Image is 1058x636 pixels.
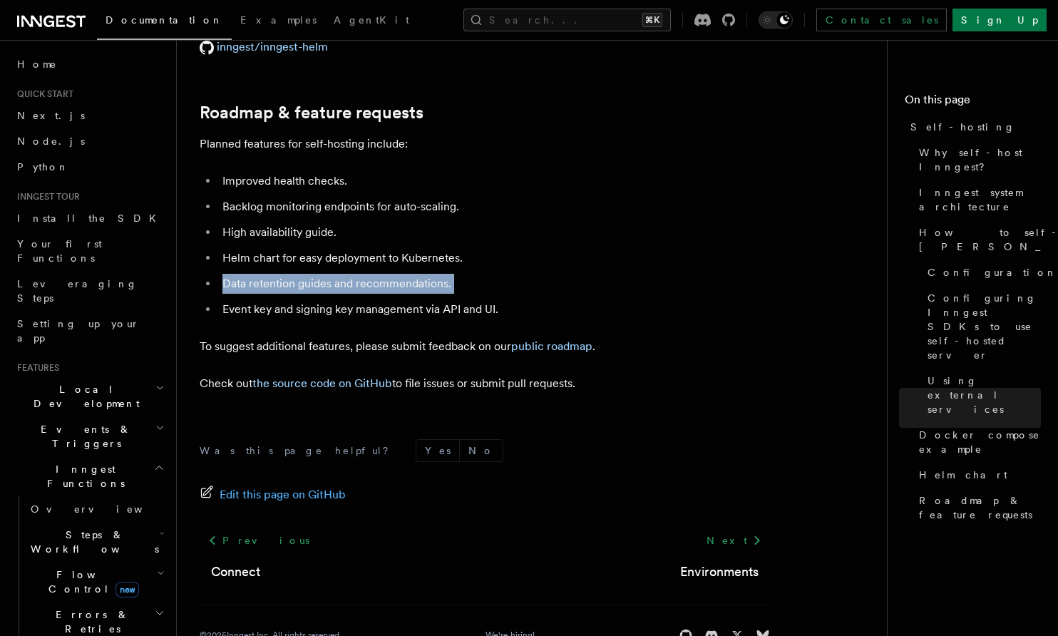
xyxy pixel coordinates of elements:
button: Steps & Workflows [25,522,168,562]
span: Setting up your app [17,318,140,344]
span: Using external services [928,374,1041,416]
button: Events & Triggers [11,416,168,456]
a: Roadmap & feature requests [913,488,1041,528]
span: Node.js [17,135,85,147]
a: public roadmap [511,339,592,353]
a: Configuring Inngest SDKs to use self-hosted server [922,285,1041,368]
h4: On this page [905,91,1041,114]
p: Was this page helpful? [200,443,399,458]
span: Roadmap & feature requests [919,493,1041,522]
a: Next.js [11,103,168,128]
a: Leveraging Steps [11,271,168,311]
a: Edit this page on GitHub [200,485,346,505]
span: Flow Control [25,568,157,596]
a: inngest/inngest-helm [200,40,328,53]
li: Improved health checks. [218,171,770,191]
span: Next.js [17,110,85,121]
span: Quick start [11,88,73,100]
span: new [115,582,139,597]
a: Why self-host Inngest? [913,140,1041,180]
a: Using external services [922,368,1041,422]
a: How to self-host [PERSON_NAME] [913,220,1041,260]
span: Features [11,362,59,374]
span: Configuring Inngest SDKs to use self-hosted server [928,291,1041,362]
span: Documentation [106,14,223,26]
a: Python [11,154,168,180]
span: Examples [240,14,317,26]
span: Overview [31,503,178,515]
a: Contact sales [816,9,947,31]
button: Yes [416,440,459,461]
li: Data retention guides and recommendations. [218,274,770,294]
span: Errors & Retries [25,607,155,636]
a: Home [11,51,168,77]
span: Inngest Functions [11,462,154,491]
span: Leveraging Steps [17,278,138,304]
a: Node.js [11,128,168,154]
p: Planned features for self-hosting include: [200,134,770,154]
span: Install the SDK [17,212,165,224]
span: Inngest system architecture [919,185,1041,214]
span: Home [17,57,57,71]
a: Docker compose example [913,422,1041,462]
span: Your first Functions [17,238,102,264]
a: Inngest system architecture [913,180,1041,220]
span: Configuration [928,265,1057,279]
span: AgentKit [334,14,409,26]
button: Flow Controlnew [25,562,168,602]
button: Local Development [11,376,168,416]
a: AgentKit [325,4,418,39]
button: Toggle dark mode [759,11,793,29]
a: Next [698,528,770,553]
button: No [460,440,503,461]
button: Search...⌘K [463,9,671,31]
span: Helm chart [919,468,1007,482]
li: Helm chart for easy deployment to Kubernetes. [218,248,770,268]
a: Overview [25,496,168,522]
li: Backlog monitoring endpoints for auto-scaling. [218,197,770,217]
span: Local Development [11,382,155,411]
span: Self-hosting [910,120,1015,134]
span: Docker compose example [919,428,1041,456]
span: Why self-host Inngest? [919,145,1041,174]
a: Examples [232,4,325,39]
li: Event key and signing key management via API and UI. [218,299,770,319]
span: Python [17,161,69,173]
a: Install the SDK [11,205,168,231]
a: Helm chart [913,462,1041,488]
kbd: ⌘K [642,13,662,27]
a: Documentation [97,4,232,40]
a: Connect [211,562,260,582]
span: Steps & Workflows [25,528,159,556]
a: Configuration [922,260,1041,285]
a: Roadmap & feature requests [200,103,423,123]
a: Environments [680,562,759,582]
a: Setting up your app [11,311,168,351]
span: Events & Triggers [11,422,155,451]
span: Edit this page on GitHub [220,485,346,505]
a: the source code on GitHub [252,376,392,390]
span: Inngest tour [11,191,80,202]
a: Previous [200,528,317,553]
button: Inngest Functions [11,456,168,496]
li: High availability guide. [218,222,770,242]
p: To suggest additional features, please submit feedback on our . [200,337,770,357]
a: Self-hosting [905,114,1041,140]
a: Sign Up [952,9,1047,31]
p: Check out to file issues or submit pull requests. [200,374,770,394]
a: Your first Functions [11,231,168,271]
